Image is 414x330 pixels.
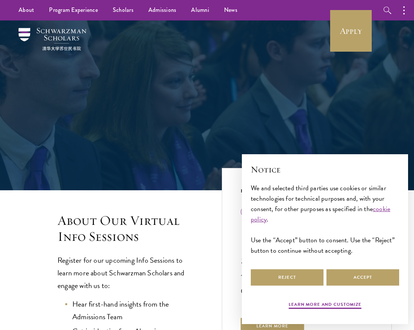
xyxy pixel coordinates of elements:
[57,254,192,292] p: Register for our upcoming Info Sessions to learn more about Schwarzman Scholars and engage with u...
[251,269,323,286] button: Reject
[19,28,86,51] img: Schwarzman Scholars
[251,163,399,176] h2: Notice
[289,301,361,310] button: Learn more and customize
[251,204,390,224] a: cookie policy
[251,183,399,256] div: We and selected third parties use cookies or similar technologies for technical purposes and, wit...
[57,213,192,245] h3: About Our Virtual Info Sessions
[65,298,192,323] li: Hear first-hand insights from the Admissions Team
[326,269,399,286] button: Accept
[330,10,372,52] a: Apply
